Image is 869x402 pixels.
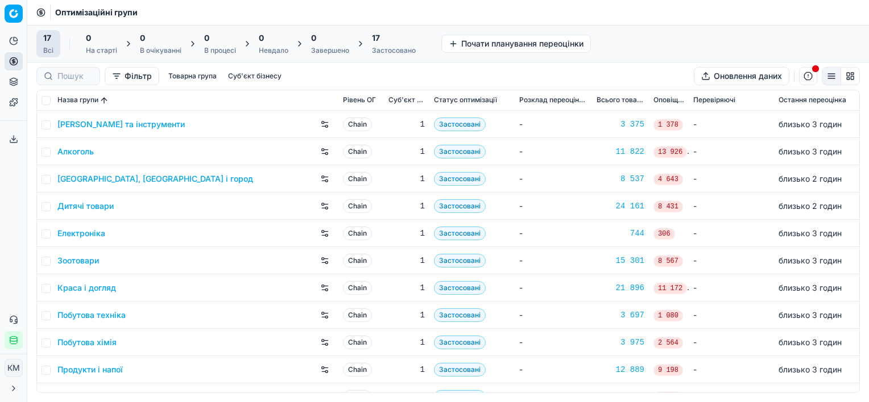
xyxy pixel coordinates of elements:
button: Фільтр [105,67,159,85]
span: Застосовані [434,308,486,322]
a: Дитячі товари [57,200,114,212]
span: близько 2 годин [779,174,842,183]
td: - [689,165,774,192]
div: На старті [86,46,117,55]
span: 8 431 [653,201,683,212]
span: Chain [343,336,372,349]
span: близько 3 годин [779,392,842,401]
span: Застосовані [434,254,486,267]
span: близько 3 годин [779,310,842,320]
button: Sorted by Назва групи ascending [98,95,110,106]
span: Застосовані [434,227,486,240]
span: близько 3 годин [779,365,842,374]
td: - [515,356,592,383]
a: Краса і догляд [57,282,116,294]
button: Суб'єкт бізнесу [224,69,286,83]
span: Перевіряючі [693,96,735,105]
div: 1 [388,337,425,348]
td: - [515,247,592,274]
span: Chain [343,363,372,376]
td: - [689,356,774,383]
a: Побутова техніка [57,309,126,321]
span: 11 172 [653,283,687,294]
td: - [689,138,774,165]
span: 17 [43,32,51,44]
div: Невдало [259,46,288,55]
td: - [515,165,592,192]
a: 3 375 [597,119,644,130]
td: - [689,301,774,329]
td: - [515,301,592,329]
div: Всі [43,46,53,55]
span: Chain [343,308,372,322]
a: [GEOGRAPHIC_DATA], [GEOGRAPHIC_DATA] і город [57,173,253,185]
td: - [689,111,774,138]
td: - [689,329,774,356]
span: близько 2 годин [779,201,842,211]
button: Товарна група [164,69,221,83]
div: 8 537 [597,173,644,185]
div: 1 [388,255,425,266]
td: - [689,220,774,247]
span: Всього товарів [597,96,644,105]
span: Оповіщення [653,96,684,105]
div: Застосовано [372,46,416,55]
td: - [515,274,592,301]
span: 306 [653,228,675,240]
span: 0 [86,32,91,44]
a: Електроніка [57,228,105,239]
a: Побутова хімія [57,337,117,348]
td: - [689,247,774,274]
div: 1 [388,228,425,239]
a: 24 161 [597,200,644,212]
span: 1 080 [653,310,683,321]
button: Почати планування переоцінки [441,35,591,53]
span: близько 3 годин [779,283,842,292]
a: 3 975 [597,337,644,348]
span: Chain [343,254,372,267]
td: - [515,329,592,356]
span: 1 378 [653,119,683,131]
span: Застосовані [434,363,486,376]
div: В процесі [204,46,236,55]
span: 0 [311,32,316,44]
nav: breadcrumb [55,7,138,18]
span: КM [5,359,22,376]
span: Chain [343,118,372,131]
input: Пошук [57,70,93,82]
span: Застосовані [434,281,486,295]
span: Застосовані [434,145,486,158]
td: - [515,138,592,165]
span: Оптимізаційні групи [55,7,138,18]
span: 4 643 [653,174,683,185]
span: 8 567 [653,256,683,267]
a: Продукти і напої [57,364,123,375]
span: Застосовані [434,172,486,186]
a: 21 896 [597,282,644,294]
a: Зоотовари [57,255,99,266]
span: 9 198 [653,365,683,376]
span: 0 [204,32,209,44]
a: 744 [597,228,644,239]
span: Суб'єкт бізнесу [388,96,425,105]
span: 17 [372,32,380,44]
span: близько 3 годин [779,146,842,156]
span: Chain [343,145,372,158]
a: 15 301 [597,255,644,266]
a: 11 822 [597,146,644,157]
span: Chain [343,227,372,240]
button: Оновлення даних [694,67,789,85]
div: Завершено [311,46,349,55]
span: 0 [259,32,264,44]
a: 12 889 [597,364,644,375]
td: - [689,274,774,301]
span: Chain [343,199,372,213]
td: - [515,111,592,138]
span: близько 3 годин [779,119,842,129]
span: Застосовані [434,118,486,131]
